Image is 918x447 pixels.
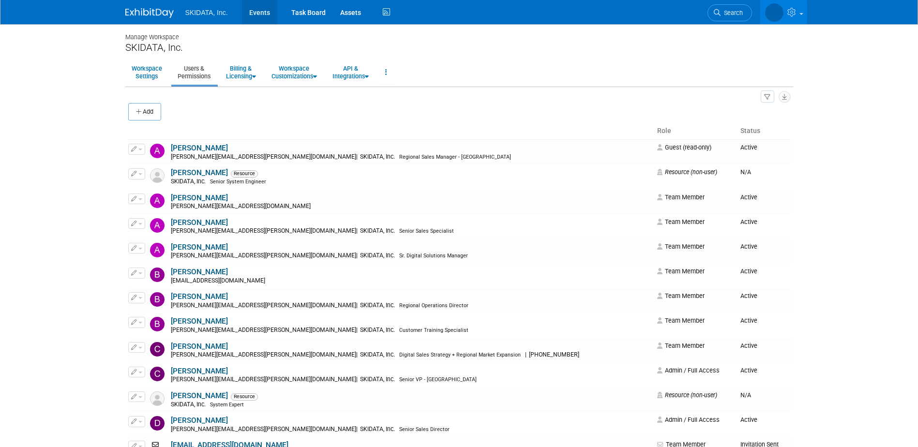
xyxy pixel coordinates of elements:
[150,292,165,307] img: Bill Herman
[657,367,720,374] span: Admin / Full Access
[171,401,209,408] span: SKIDATA, Inc.
[171,367,228,375] a: [PERSON_NAME]
[125,24,793,42] div: Manage Workspace
[220,60,262,84] a: Billing &Licensing
[356,426,358,432] span: |
[525,351,527,358] span: |
[185,9,228,16] span: SKIDATA, Inc.
[356,227,358,234] span: |
[657,243,705,250] span: Team Member
[171,194,228,202] a: [PERSON_NAME]
[740,416,757,423] span: Active
[150,168,165,183] img: Resource
[358,252,398,259] span: SKIDATA, Inc.
[358,376,398,383] span: SKIDATA, Inc.
[399,228,454,234] span: Senior Sales Specialist
[657,292,705,299] span: Team Member
[150,268,165,282] img: Becky Fox
[356,351,358,358] span: |
[765,3,783,22] img: Mary Beth McNair
[171,327,651,334] div: [PERSON_NAME][EMAIL_ADDRESS][PERSON_NAME][DOMAIN_NAME]
[653,123,736,139] th: Role
[150,144,165,158] img: Aaron Siebert
[740,144,757,151] span: Active
[171,252,651,260] div: [PERSON_NAME][EMAIL_ADDRESS][PERSON_NAME][DOMAIN_NAME]
[171,416,228,425] a: [PERSON_NAME]
[399,253,468,259] span: Sr. Digital Solutions Manager
[171,268,228,276] a: [PERSON_NAME]
[171,178,209,185] span: SKIDATA, Inc.
[171,203,651,210] div: [PERSON_NAME][EMAIL_ADDRESS][DOMAIN_NAME]
[740,367,757,374] span: Active
[210,402,244,408] span: System Expert
[171,292,228,301] a: [PERSON_NAME]
[721,9,743,16] span: Search
[657,416,720,423] span: Admin / Full Access
[358,227,398,234] span: SKIDATA, Inc.
[356,376,358,383] span: |
[326,60,375,84] a: API &Integrations
[657,342,705,349] span: Team Member
[740,194,757,201] span: Active
[399,352,521,358] span: Digital Sales Strategy + Regional Market Expansion
[150,367,165,381] img: Christopher Archer
[125,60,168,84] a: WorkspaceSettings
[171,227,651,235] div: [PERSON_NAME][EMAIL_ADDRESS][PERSON_NAME][DOMAIN_NAME]
[358,153,398,160] span: SKIDATA, Inc.
[265,60,323,84] a: WorkspaceCustomizations
[171,243,228,252] a: [PERSON_NAME]
[740,342,757,349] span: Active
[740,268,757,275] span: Active
[171,317,228,326] a: [PERSON_NAME]
[150,218,165,233] img: Andy Hennessey
[740,391,751,399] span: N/A
[171,218,228,227] a: [PERSON_NAME]
[125,8,174,18] img: ExhibitDay
[171,351,651,359] div: [PERSON_NAME][EMAIL_ADDRESS][PERSON_NAME][DOMAIN_NAME]
[150,243,165,257] img: Andy Shenberger
[737,123,790,139] th: Status
[399,154,511,160] span: Regional Sales Manager - [GEOGRAPHIC_DATA]
[358,327,398,333] span: SKIDATA, Inc.
[125,42,793,54] div: SKIDATA, Inc.
[150,391,165,406] img: Resource
[150,416,165,431] img: Damon Kessler
[740,243,757,250] span: Active
[150,317,165,331] img: Brenda Shively
[657,144,711,151] span: Guest (read-only)
[171,153,651,161] div: [PERSON_NAME][EMAIL_ADDRESS][PERSON_NAME][DOMAIN_NAME]
[740,292,757,299] span: Active
[527,351,582,358] span: [PHONE_NUMBER]
[356,153,358,160] span: |
[171,391,228,400] a: [PERSON_NAME]
[358,426,398,432] span: SKIDATA, Inc.
[657,194,705,201] span: Team Member
[171,144,228,152] a: [PERSON_NAME]
[171,168,228,177] a: [PERSON_NAME]
[358,351,398,358] span: SKIDATA, Inc.
[657,268,705,275] span: Team Member
[356,327,358,333] span: |
[356,252,358,259] span: |
[210,179,266,185] span: Senior System Engineer
[399,426,450,432] span: Senior Sales Director
[399,376,477,383] span: Senior VP - [GEOGRAPHIC_DATA]
[128,103,161,120] button: Add
[399,327,468,333] span: Customer Training Specialist
[356,302,358,309] span: |
[171,302,651,310] div: [PERSON_NAME][EMAIL_ADDRESS][PERSON_NAME][DOMAIN_NAME]
[171,342,228,351] a: [PERSON_NAME]
[657,391,717,399] span: Resource (non-user)
[740,218,757,225] span: Active
[740,168,751,176] span: N/A
[657,317,705,324] span: Team Member
[399,302,468,309] span: Regional Operations Director
[358,302,398,309] span: SKIDATA, Inc.
[707,4,752,21] a: Search
[657,218,705,225] span: Team Member
[171,60,217,84] a: Users &Permissions
[150,194,165,208] img: Andreas Kranabetter
[740,317,757,324] span: Active
[231,393,258,400] span: Resource
[171,376,651,384] div: [PERSON_NAME][EMAIL_ADDRESS][PERSON_NAME][DOMAIN_NAME]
